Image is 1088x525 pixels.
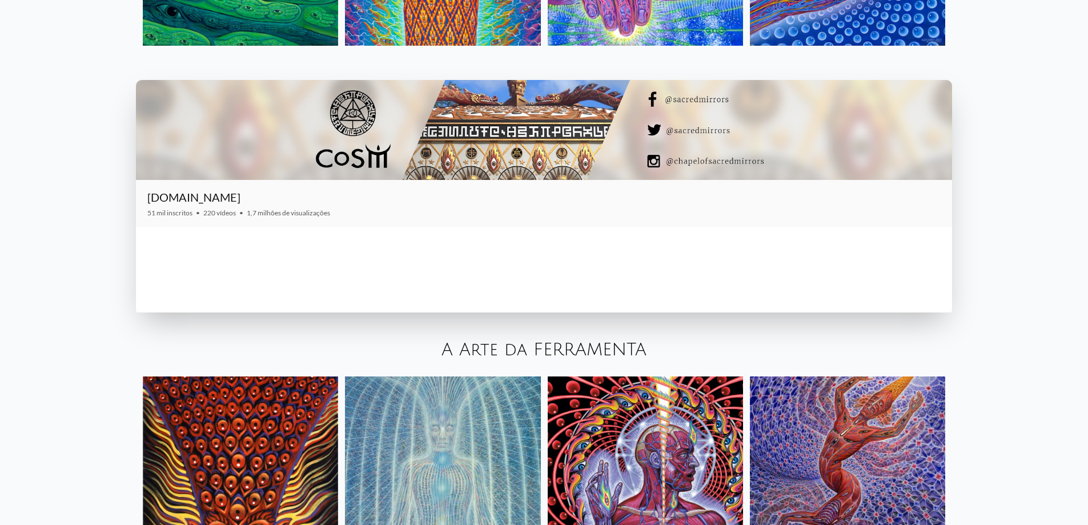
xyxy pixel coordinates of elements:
[239,209,243,217] font: •
[147,190,240,204] a: [DOMAIN_NAME]
[441,340,647,359] a: A Arte da FERRAMENTA
[196,209,200,217] font: •
[203,209,236,217] font: 220 vídeos
[247,209,330,217] font: 1,7 milhões de visualizações
[147,209,192,217] font: 51 mil inscritos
